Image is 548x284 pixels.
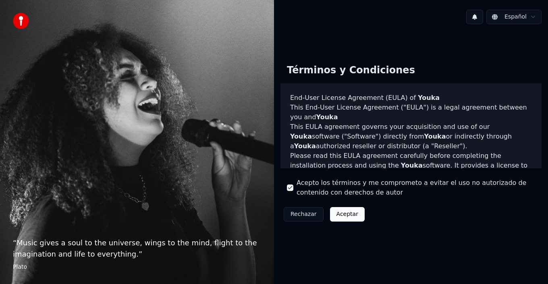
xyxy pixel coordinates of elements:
[297,178,535,197] label: Acepto los términos y me comprometo a evitar el uso no autorizado de contenido con derechos de autor
[13,237,261,260] p: “ Music gives a soul to the universe, wings to the mind, flight to the imagination and life to ev...
[290,93,532,103] h3: End-User License Agreement (EULA) of
[290,133,312,140] span: Youka
[316,113,338,121] span: Youka
[290,103,532,122] p: This End-User License Agreement ("EULA") is a legal agreement between you and
[13,13,29,29] img: youka
[280,58,421,83] div: Términos y Condiciones
[424,133,446,140] span: Youka
[290,151,532,190] p: Please read this EULA agreement carefully before completing the installation process and using th...
[401,162,423,169] span: Youka
[330,207,365,222] button: Aceptar
[294,142,316,150] span: Youka
[418,94,440,102] span: Youka
[290,122,532,151] p: This EULA agreement governs your acquisition and use of our software ("Software") directly from o...
[284,207,324,222] button: Rechazar
[13,263,261,271] footer: Plato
